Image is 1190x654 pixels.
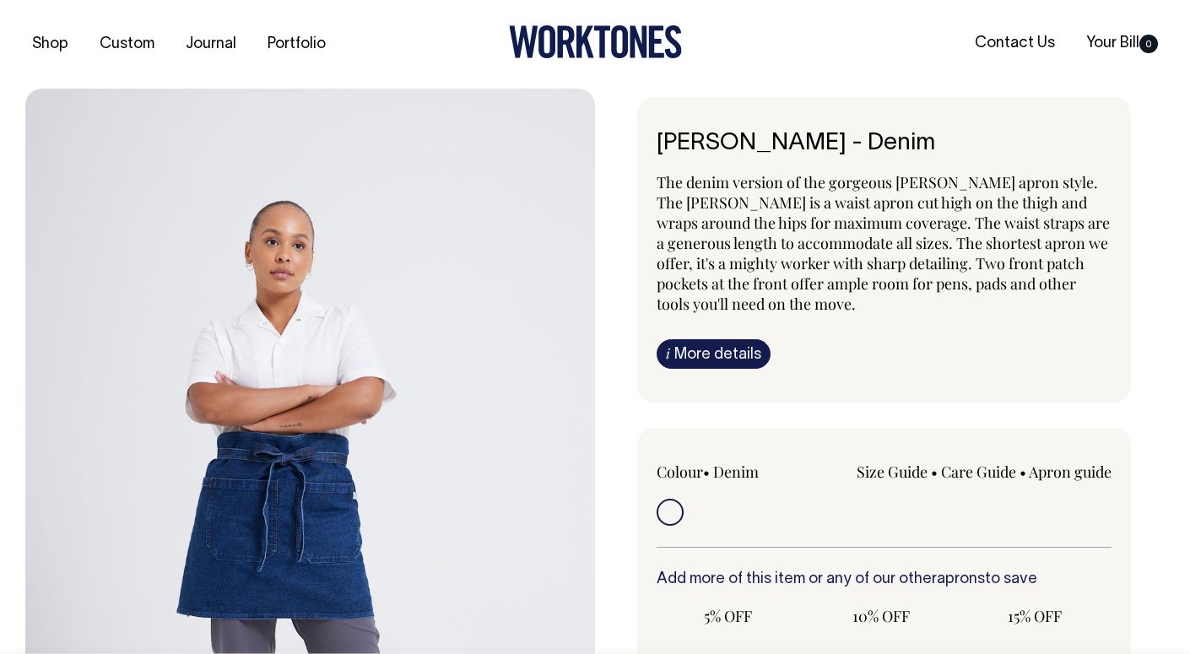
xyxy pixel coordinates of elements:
[657,339,771,369] a: iMore details
[971,606,1098,626] span: 15% OFF
[261,30,333,58] a: Portfolio
[1020,462,1026,482] span: •
[1029,462,1112,482] a: Apron guide
[857,462,928,482] a: Size Guide
[657,172,1110,314] span: The denim version of the gorgeous [PERSON_NAME] apron style. The [PERSON_NAME] is a waist apron c...
[657,462,839,482] div: Colour
[968,30,1062,57] a: Contact Us
[963,601,1106,631] input: 15% OFF
[179,30,243,58] a: Journal
[1139,35,1158,53] span: 0
[703,462,710,482] span: •
[93,30,161,58] a: Custom
[931,462,938,482] span: •
[941,462,1016,482] a: Care Guide
[25,30,75,58] a: Shop
[666,344,670,362] span: i
[713,462,759,482] label: Denim
[657,571,1112,588] h6: Add more of this item or any of our other to save
[810,601,954,631] input: 10% OFF
[657,131,1112,157] h6: [PERSON_NAME] - Denim
[1079,30,1165,57] a: Your Bill0
[937,572,985,586] a: aprons
[819,606,945,626] span: 10% OFF
[657,601,800,631] input: 5% OFF
[665,606,792,626] span: 5% OFF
